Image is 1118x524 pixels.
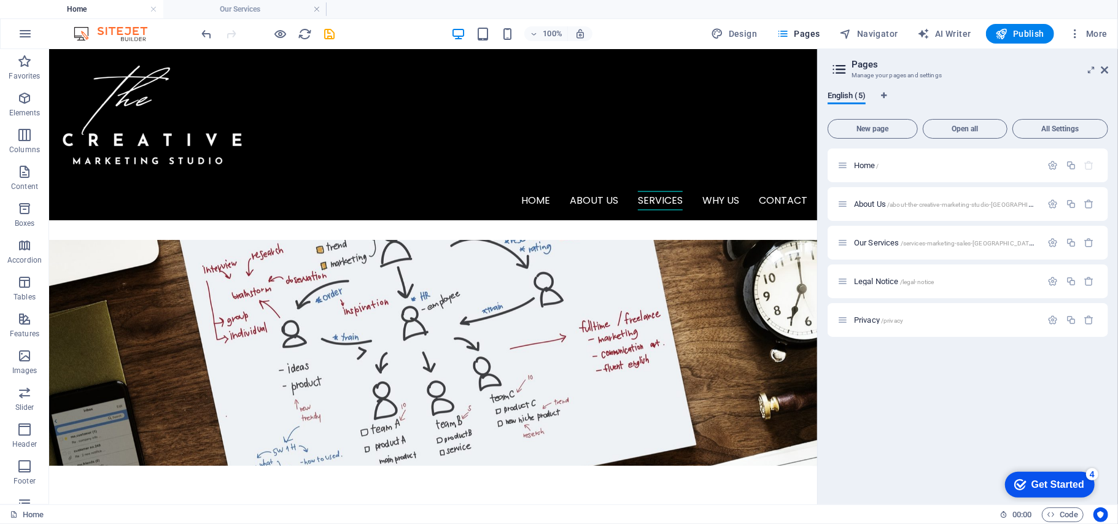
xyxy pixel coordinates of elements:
span: /privacy [881,317,903,324]
span: Click to open page [854,238,1052,247]
span: Open all [928,125,1002,133]
div: Settings [1048,160,1058,171]
button: Pages [772,24,825,44]
span: Click to open page [854,277,934,286]
span: /about-the-creative-marketing-studio-[GEOGRAPHIC_DATA] [887,201,1054,208]
div: Duplicate [1066,160,1076,171]
button: Usercentrics [1093,507,1108,522]
div: Duplicate [1066,276,1076,287]
i: On resize automatically adjust zoom level to fit chosen device. [575,28,586,39]
div: 4 [91,2,103,15]
button: Design [707,24,763,44]
p: Columns [9,145,40,155]
h3: Manage your pages and settings [852,70,1084,81]
h6: Session time [1000,507,1032,522]
span: More [1069,28,1108,40]
span: Design [712,28,758,40]
p: Accordion [7,255,42,265]
p: Favorites [9,71,40,81]
span: English (5) [828,88,866,106]
button: New page [828,119,918,139]
div: Our Services/services-marketing-sales-[GEOGRAPHIC_DATA]-town [850,239,1042,247]
span: / [877,163,879,169]
p: Elements [9,108,41,118]
div: About Us/about-the-creative-marketing-studio-[GEOGRAPHIC_DATA] [850,200,1042,208]
span: Navigator [840,28,898,40]
span: /services-marketing-sales-[GEOGRAPHIC_DATA]-town [901,240,1052,247]
button: 100% [524,26,568,41]
i: Reload page [298,27,312,41]
div: Duplicate [1066,237,1076,248]
button: Open all [923,119,1007,139]
h2: Pages [852,59,1108,70]
div: The startpage cannot be deleted [1084,160,1095,171]
span: Click to open page [854,199,1054,209]
div: Get Started [36,13,89,25]
a: Click to cancel selection. Double-click to open Pages [10,507,44,522]
button: AI Writer [913,24,976,44]
span: : [1021,510,1023,519]
p: Tables [14,292,36,302]
span: All Settings [1018,125,1103,133]
p: Boxes [15,218,35,228]
div: Settings [1048,199,1058,209]
span: Pages [777,28,820,40]
p: Slider [15,403,34,412]
div: Privacy/privacy [850,316,1042,324]
h6: 100% [543,26,562,41]
button: Code [1042,507,1084,522]
i: Undo: Change text (Ctrl+Z) [200,27,214,41]
div: Remove [1084,276,1095,287]
button: More [1064,24,1112,44]
div: Home/ [850,161,1042,169]
div: Settings [1048,276,1058,287]
span: Click to open page [854,161,879,170]
div: Remove [1084,315,1095,325]
button: save [322,26,337,41]
span: AI Writer [918,28,971,40]
img: Editor Logo [71,26,163,41]
div: Remove [1084,237,1095,248]
div: Remove [1084,199,1095,209]
p: Features [10,329,39,339]
button: reload [298,26,312,41]
h4: Our Services [163,2,327,16]
p: Content [11,182,38,191]
i: Save (Ctrl+S) [323,27,337,41]
span: New page [833,125,912,133]
span: 00 00 [1012,507,1031,522]
button: Publish [986,24,1054,44]
p: Images [12,366,37,376]
div: Legal Notice/legal-notice [850,277,1042,285]
div: Duplicate [1066,315,1076,325]
button: Click here to leave preview mode and continue editing [273,26,288,41]
div: Duplicate [1066,199,1076,209]
p: Header [12,439,37,449]
p: Footer [14,476,36,486]
span: Publish [996,28,1044,40]
span: /legal-notice [900,279,934,285]
button: undo [200,26,214,41]
button: All Settings [1012,119,1108,139]
div: Design (Ctrl+Alt+Y) [707,24,763,44]
span: Code [1047,507,1078,522]
span: Click to open page [854,315,903,325]
div: Language Tabs [828,91,1108,114]
button: Navigator [835,24,903,44]
div: Settings [1048,315,1058,325]
div: Get Started 4 items remaining, 20% complete [10,6,99,32]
